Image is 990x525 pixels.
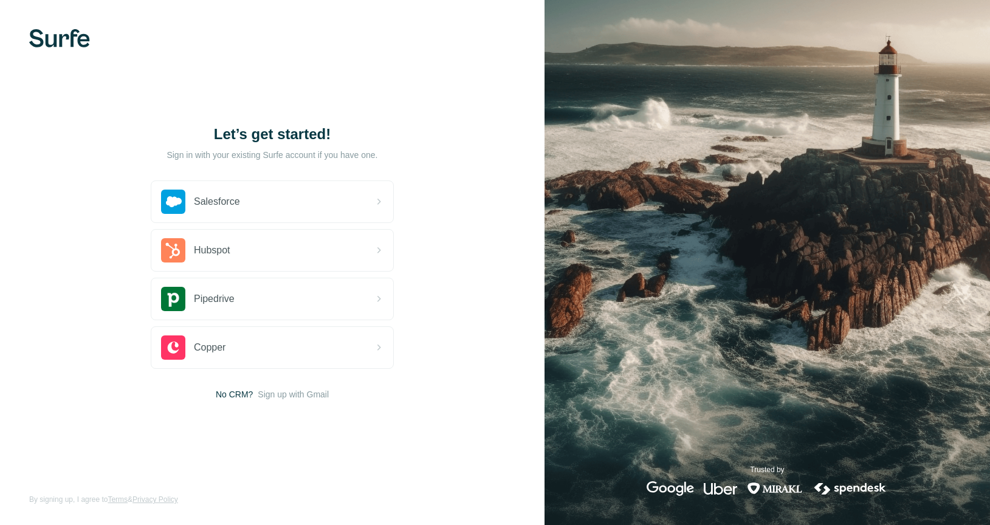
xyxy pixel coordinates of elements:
[194,340,225,355] span: Copper
[750,464,784,475] p: Trusted by
[108,495,128,504] a: Terms
[132,495,178,504] a: Privacy Policy
[216,388,253,400] span: No CRM?
[647,481,694,496] img: google's logo
[258,388,329,400] button: Sign up with Gmail
[704,481,737,496] img: uber's logo
[29,29,90,47] img: Surfe's logo
[161,287,185,311] img: pipedrive's logo
[167,149,377,161] p: Sign in with your existing Surfe account if you have one.
[813,481,888,496] img: spendesk's logo
[151,125,394,144] h1: Let’s get started!
[194,194,240,209] span: Salesforce
[194,292,235,306] span: Pipedrive
[194,243,230,258] span: Hubspot
[161,190,185,214] img: salesforce's logo
[161,238,185,262] img: hubspot's logo
[161,335,185,360] img: copper's logo
[29,494,178,505] span: By signing up, I agree to &
[747,481,803,496] img: mirakl's logo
